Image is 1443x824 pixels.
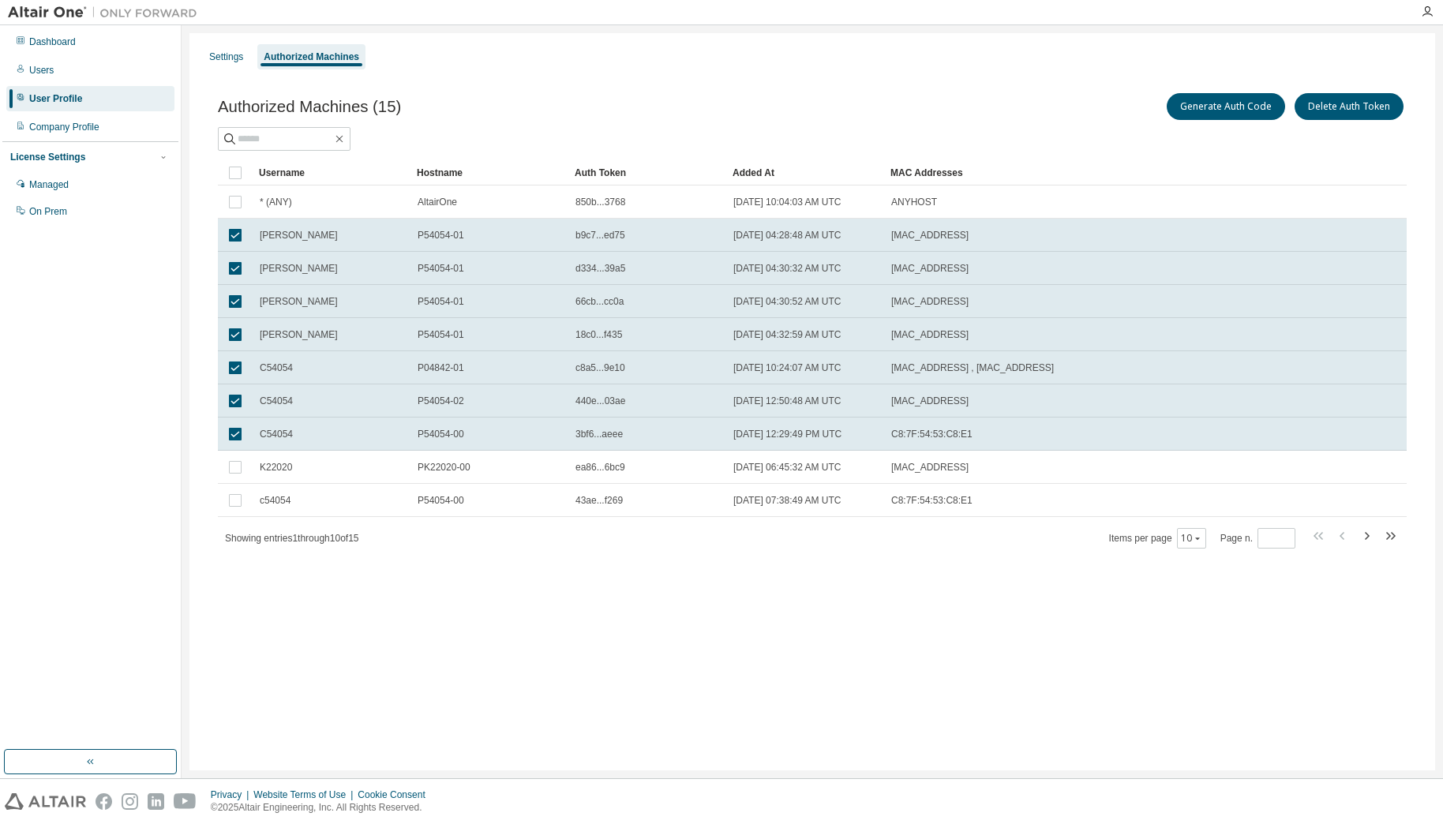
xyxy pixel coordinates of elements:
[891,461,969,474] span: [MAC_ADDRESS]
[260,196,292,208] span: * (ANY)
[891,361,1054,374] span: [MAC_ADDRESS] , [MAC_ADDRESS]
[575,295,624,308] span: 66cb...cc0a
[29,36,76,48] div: Dashboard
[260,361,293,374] span: C54054
[174,793,197,810] img: youtube.svg
[225,533,359,544] span: Showing entries 1 through 10 of 15
[1295,93,1404,120] button: Delete Auth Token
[733,229,841,242] span: [DATE] 04:28:48 AM UTC
[733,160,878,185] div: Added At
[733,461,841,474] span: [DATE] 06:45:32 AM UTC
[418,395,464,407] span: P54054-02
[733,428,841,440] span: [DATE] 12:29:49 PM UTC
[260,428,293,440] span: C54054
[575,395,625,407] span: 440e...03ae
[418,361,464,374] span: P04842-01
[29,121,99,133] div: Company Profile
[575,262,625,275] span: d334...39a5
[733,494,841,507] span: [DATE] 07:38:49 AM UTC
[891,196,937,208] span: ANYHOST
[260,395,293,407] span: C54054
[418,494,464,507] span: P54054-00
[418,262,464,275] span: P54054-01
[575,196,625,208] span: 850b...3768
[29,92,82,105] div: User Profile
[418,461,470,474] span: PK22020-00
[5,793,86,810] img: altair_logo.svg
[1109,528,1206,549] span: Items per page
[733,295,841,308] span: [DATE] 04:30:52 AM UTC
[891,494,973,507] span: C8:7F:54:53:C8:E1
[259,160,404,185] div: Username
[575,328,622,341] span: 18c0...f435
[575,461,625,474] span: ea86...6bc9
[417,160,562,185] div: Hostname
[891,229,969,242] span: [MAC_ADDRESS]
[148,793,164,810] img: linkedin.svg
[890,160,1241,185] div: MAC Addresses
[260,461,292,474] span: K22020
[122,793,138,810] img: instagram.svg
[29,178,69,191] div: Managed
[575,494,623,507] span: 43ae...f269
[96,793,112,810] img: facebook.svg
[733,196,841,208] span: [DATE] 10:04:03 AM UTC
[891,428,973,440] span: C8:7F:54:53:C8:E1
[8,5,205,21] img: Altair One
[418,196,457,208] span: AltairOne
[733,262,841,275] span: [DATE] 04:30:32 AM UTC
[1220,528,1295,549] span: Page n.
[418,428,464,440] span: P54054-00
[253,788,358,801] div: Website Terms of Use
[891,328,969,341] span: [MAC_ADDRESS]
[575,160,720,185] div: Auth Token
[29,205,67,218] div: On Prem
[260,328,338,341] span: [PERSON_NAME]
[733,395,841,407] span: [DATE] 12:50:48 AM UTC
[218,98,401,116] span: Authorized Machines (15)
[575,229,625,242] span: b9c7...ed75
[264,51,359,63] div: Authorized Machines
[575,428,623,440] span: 3bf6...aeee
[891,295,969,308] span: [MAC_ADDRESS]
[575,361,625,374] span: c8a5...9e10
[891,262,969,275] span: [MAC_ADDRESS]
[260,229,338,242] span: [PERSON_NAME]
[733,328,841,341] span: [DATE] 04:32:59 AM UTC
[260,295,338,308] span: [PERSON_NAME]
[891,395,969,407] span: [MAC_ADDRESS]
[29,64,54,77] div: Users
[211,788,253,801] div: Privacy
[211,801,435,815] p: © 2025 Altair Engineering, Inc. All Rights Reserved.
[358,788,434,801] div: Cookie Consent
[1167,93,1285,120] button: Generate Auth Code
[10,151,85,163] div: License Settings
[209,51,243,63] div: Settings
[418,328,464,341] span: P54054-01
[418,295,464,308] span: P54054-01
[260,262,338,275] span: [PERSON_NAME]
[418,229,464,242] span: P54054-01
[733,361,841,374] span: [DATE] 10:24:07 AM UTC
[1181,532,1202,545] button: 10
[260,494,290,507] span: c54054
